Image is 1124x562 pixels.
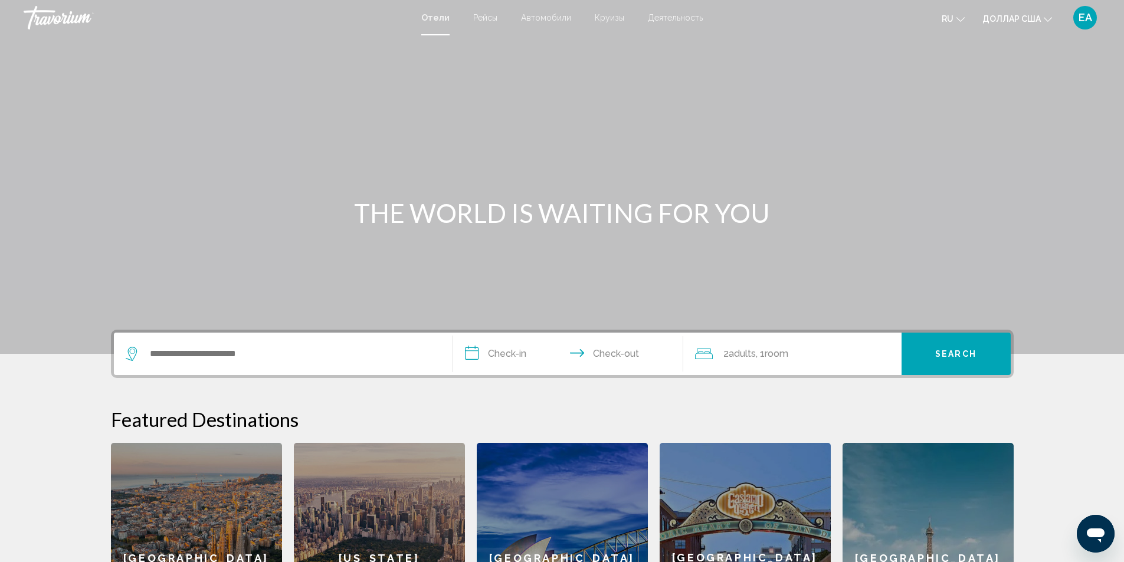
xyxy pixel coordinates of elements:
a: Травориум [24,6,409,29]
a: Рейсы [473,13,497,22]
button: Меню пользователя [1070,5,1100,30]
font: ЕА [1079,11,1092,24]
a: Автомобили [521,13,571,22]
a: Отели [421,13,450,22]
span: , 1 [756,346,788,362]
button: Изменить язык [942,10,965,27]
a: Круизы [595,13,624,22]
span: Room [765,348,788,359]
font: ru [942,14,953,24]
h1: THE WORLD IS WAITING FOR YOU [341,198,784,228]
div: Search widget [114,333,1011,375]
font: доллар США [982,14,1041,24]
button: Check in and out dates [453,333,683,375]
button: Search [902,333,1011,375]
iframe: Кнопка запуска окна обмена сообщениями [1077,515,1115,553]
span: Adults [729,348,756,359]
button: Travelers: 2 adults, 0 children [683,333,902,375]
button: Изменить валюту [982,10,1052,27]
a: Деятельность [648,13,703,22]
h2: Featured Destinations [111,407,1014,431]
span: 2 [723,346,756,362]
span: Search [935,350,976,359]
